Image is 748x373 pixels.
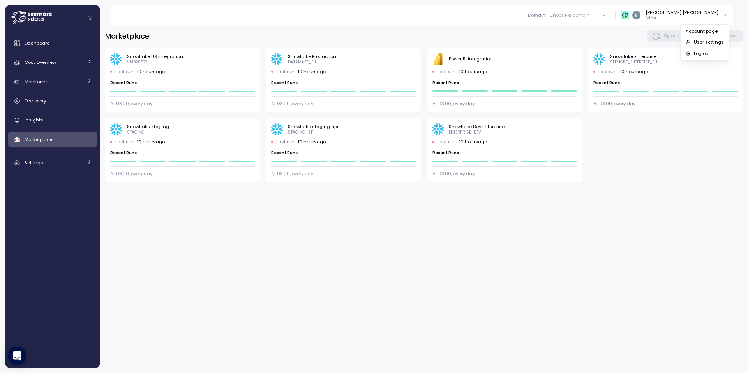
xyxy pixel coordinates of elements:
[137,139,165,145] p: 10 hours ago
[25,40,50,46] span: Dashboard
[276,139,295,145] p: Last run
[432,171,475,177] div: At 03:00, every day
[459,69,487,75] p: 10 hours ago
[288,53,336,60] div: Snowflake Production
[647,30,688,42] button: Sync all
[25,98,46,104] span: Discovery
[298,69,326,75] p: 10 hours ago
[127,60,147,65] div: VMB20877
[8,55,97,70] a: Cost Overview
[288,130,314,135] div: STAGING_API
[288,60,316,65] div: DATAMAZE_EU
[432,80,577,86] p: Recent Runs
[432,150,577,156] p: Recent Runs
[686,28,724,35] div: Account page
[432,100,475,107] div: At 03:00, every day
[8,74,97,90] a: Monitoring
[127,130,145,135] div: STAGING
[528,12,546,18] p: Domain :
[115,139,134,145] p: Last run
[110,100,152,107] div: At 03:00, every day
[271,80,416,86] p: Recent Runs
[288,123,338,130] div: Snowflake staging api
[276,69,295,75] p: Last run
[25,136,52,143] span: Marketplace
[449,56,493,62] div: Power BI integration
[298,139,326,145] p: 10 hours ago
[110,171,152,177] div: At 03:00, every day
[449,130,481,135] div: ENTERPRISE_DEV
[8,347,26,365] div: Open Intercom Messenger
[110,150,255,156] p: Recent Runs
[621,11,629,19] img: 65f98ecb31a39d60f1f315eb.PNG
[664,31,682,41] span: Sync all
[610,53,656,60] div: Snowflake Enterprise
[115,69,134,75] p: Last run
[694,50,724,57] div: Log out
[25,79,49,85] span: Monitoring
[593,80,738,86] p: Recent Runs
[646,9,718,16] div: [PERSON_NAME] [PERSON_NAME]
[646,16,718,21] p: Editor
[8,132,97,147] a: Marketplace
[25,59,56,65] span: Cost Overview
[25,160,43,166] span: Settings
[438,69,456,75] p: Last run
[620,69,648,75] p: 10 hours ago
[110,80,255,86] p: Recent Runs
[85,15,95,21] button: Collapse navigation
[271,171,313,177] div: At 03:00, every day
[271,100,313,107] div: At 03:00, every day
[8,113,97,128] a: Insights
[549,12,590,18] div: Choose a domain
[610,60,657,65] div: SEEMORE_ENTERPISE_EU
[449,123,505,130] div: Snowflake Dev Enterprise
[271,150,416,156] p: Recent Runs
[8,35,97,51] a: Dashboard
[598,69,617,75] p: Last run
[593,100,635,107] div: At 03:00, every day
[127,123,169,130] div: Snowflake Staging
[8,155,97,171] a: Settings
[137,69,165,75] p: 10 hours ago
[438,139,456,145] p: Last run
[105,31,149,41] h3: Marketplace
[459,139,487,145] p: 10 hours ago
[8,93,97,109] a: Discovery
[127,53,183,60] div: Snowflake US integration
[632,11,640,19] img: ACg8ocJyWE6xOp1B6yfOOo1RrzZBXz9fCX43NtCsscuvf8X-nP99eg=s96-c
[694,39,724,46] div: User settings
[25,117,43,123] span: Insights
